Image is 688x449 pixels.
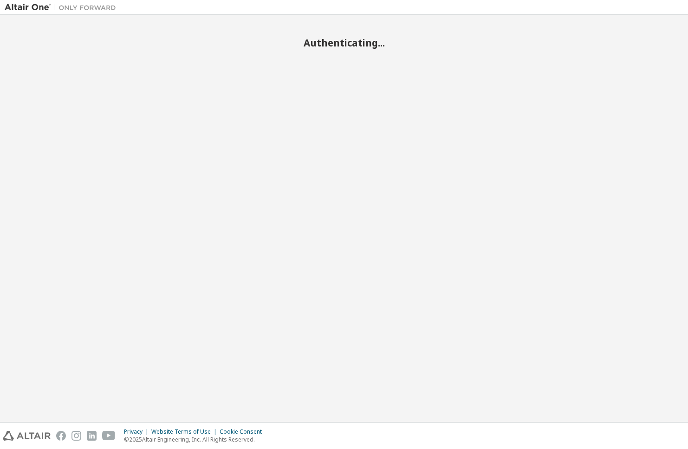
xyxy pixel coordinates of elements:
img: instagram.svg [71,431,81,441]
h2: Authenticating... [5,37,683,49]
p: © 2025 Altair Engineering, Inc. All Rights Reserved. [124,436,267,443]
div: Cookie Consent [220,428,267,436]
div: Privacy [124,428,151,436]
img: altair_logo.svg [3,431,51,441]
img: facebook.svg [56,431,66,441]
img: linkedin.svg [87,431,97,441]
div: Website Terms of Use [151,428,220,436]
img: youtube.svg [102,431,116,441]
img: Altair One [5,3,121,12]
